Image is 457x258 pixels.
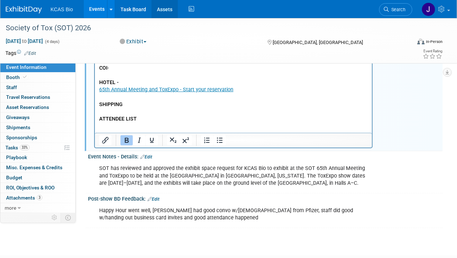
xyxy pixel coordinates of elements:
span: (4 days) [44,39,60,44]
b: EXHIBITOR SERVICES [4,213,55,219]
a: Budget [0,173,75,183]
a: Asset Reservations [0,102,75,112]
a: Edit [148,197,159,202]
span: Staff [6,84,17,90]
button: Bullet list [214,135,226,145]
a: ToxExpo Glossary - SOT 64th Annual Meeting and ToxExpo ([DOMAIN_NAME]) [4,97,185,104]
span: 3 [37,195,42,200]
b: INVOICE PAYMENT [4,112,49,118]
span: Search [389,7,405,12]
a: Playbook [0,153,75,162]
span: Tasks [5,145,30,150]
a: Booth [0,73,75,82]
a: Travel Reservations [0,92,75,102]
a: Search [379,3,412,16]
button: Subscript [167,135,179,145]
span: ROI, Objectives & ROO [6,185,54,191]
a: [PERSON_NAME][EMAIL_ADDRESS][DOMAIN_NAME] [102,170,224,176]
span: Sponsorships [6,135,37,140]
b: Where: [4,18,21,24]
a: Tasks33% [0,143,75,153]
b: [DATE] from 5-7 pm [4,10,52,17]
b: KCAS Bio's “2025 SOT Happy Hour” [4,3,87,9]
a: more [0,203,75,213]
b: Please RSVP [4,39,35,45]
b: SHOW MANAGEMENT CONTACT [4,156,82,162]
span: Misc. Expenses & Credits [6,165,62,170]
a: Giveaways [0,113,75,122]
a: [EMAIL_ADDRESS][DOMAIN_NAME] [23,163,105,169]
button: Italic [133,135,145,145]
i: Booth reservation complete [23,75,27,79]
a: Misc. Expenses & Credits [0,163,75,172]
span: Giveaways [6,114,30,120]
a: Edit [24,51,36,56]
div: Post-show BD Feedback: [88,193,443,203]
div: Event Rating [423,49,442,53]
a: [PERSON_NAME][EMAIL_ADDRESS][DOMAIN_NAME] [92,192,214,198]
span: [DATE] [DATE] [5,38,43,44]
button: Underline [146,135,158,145]
div: Event Notes - Details: [88,151,443,161]
b: LOGIN [4,134,19,140]
td: Toggle Event Tabs [61,213,76,222]
div: Event Format [379,38,443,48]
a: 2025 SOT Annual Meeting and ToxExpo ([DOMAIN_NAME]) [4,61,141,67]
a: [PERSON_NAME][EMAIL_ADDRESS][PERSON_NAME][DOMAIN_NAME] [18,83,179,89]
a: Home - SOT 64th Annual Meeting and ToxExpo ([DOMAIN_NAME]) [4,69,158,75]
sup: th [20,10,23,14]
span: KCAS Bio [50,6,73,12]
span: Playbook [6,154,27,160]
a: Shipments [0,123,75,132]
a: [EMAIL_ADDRESS][DOMAIN_NAME] [124,184,206,191]
div: Happy Hour went well, [PERSON_NAME] had good convo w/[DEMOGRAPHIC_DATA] from Pfizer, staff did go... [94,204,373,225]
td: Personalize Event Tab Strip [48,213,61,222]
div: In-Person [426,39,443,44]
a: [PERSON_NAME]'s Poolside Bar & Grill [21,18,109,24]
button: Superscript [180,135,192,145]
span: to [21,38,28,44]
div: SOT has reviewed and approved the exhibit space request for KCAS Bio to exhibit at the SOT 65th A... [94,161,373,190]
span: more [5,205,16,211]
span: Event Information [6,64,47,70]
span: Budget [6,175,22,180]
button: Exhibit [118,38,149,45]
span: Shipments [6,124,30,130]
span: Asset Reservations [6,104,49,110]
a: Event Information [0,62,75,72]
img: Format-Inperson.png [417,39,425,44]
a: Staff [0,83,75,92]
img: Jocelyn King [422,3,435,16]
button: Insert/edit link [99,135,111,145]
div: Society of Tox (SOT) 2026 [3,22,405,35]
a: here [36,39,47,45]
button: Bold [120,135,133,145]
button: Numbered list [201,135,213,145]
img: ExhibitDay [6,6,42,13]
a: Attachments3 [0,193,75,203]
span: 33% [20,145,30,150]
a: Edit [140,154,152,159]
a: Service Center [33,134,67,140]
a: ROI, Objectives & ROO [0,183,75,193]
a: Sponsorships [0,133,75,143]
td: Tags [5,49,36,57]
span: Attachments [6,195,42,201]
span: [GEOGRAPHIC_DATA], [GEOGRAPHIC_DATA] [273,40,363,45]
span: Booth [6,74,28,80]
span: Travel Reservations [6,94,50,100]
